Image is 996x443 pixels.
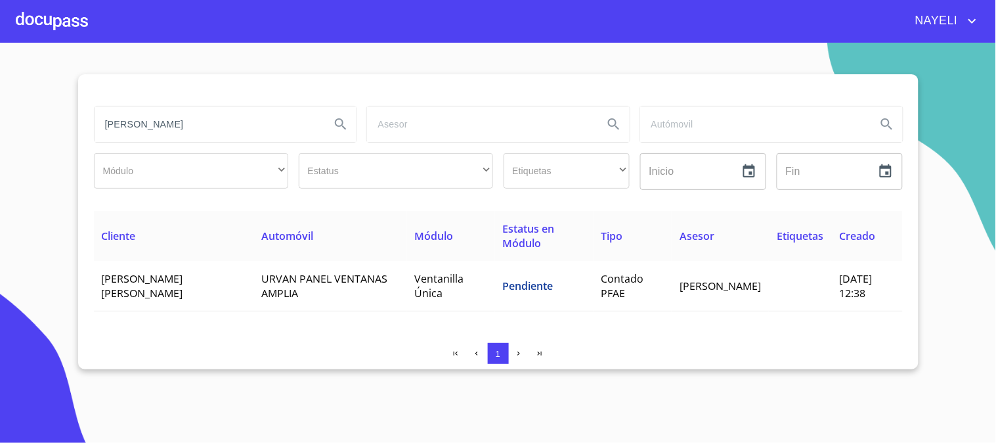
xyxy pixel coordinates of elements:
input: search [640,106,866,142]
span: [PERSON_NAME] [680,279,761,293]
span: [DATE] 12:38 [839,271,872,300]
span: 1 [496,349,500,359]
span: Asesor [680,229,714,243]
span: Estatus en Módulo [503,221,555,250]
button: 1 [488,343,509,364]
span: [PERSON_NAME] [PERSON_NAME] [102,271,183,300]
div: ​ [504,153,630,189]
button: Search [325,108,357,140]
span: Pendiente [503,279,553,293]
span: URVAN PANEL VENTANAS AMPLIA [261,271,387,300]
div: ​ [94,153,288,189]
input: search [95,106,320,142]
span: NAYELI [905,11,964,32]
span: Cliente [102,229,136,243]
button: Search [871,108,903,140]
div: ​ [299,153,493,189]
input: search [367,106,593,142]
span: Contado PFAE [601,271,644,300]
span: Ventanilla Única [415,271,464,300]
span: Módulo [415,229,454,243]
span: Creado [839,229,875,243]
button: Search [598,108,630,140]
span: Tipo [601,229,623,243]
button: account of current user [905,11,980,32]
span: Etiquetas [777,229,823,243]
span: Automóvil [261,229,313,243]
